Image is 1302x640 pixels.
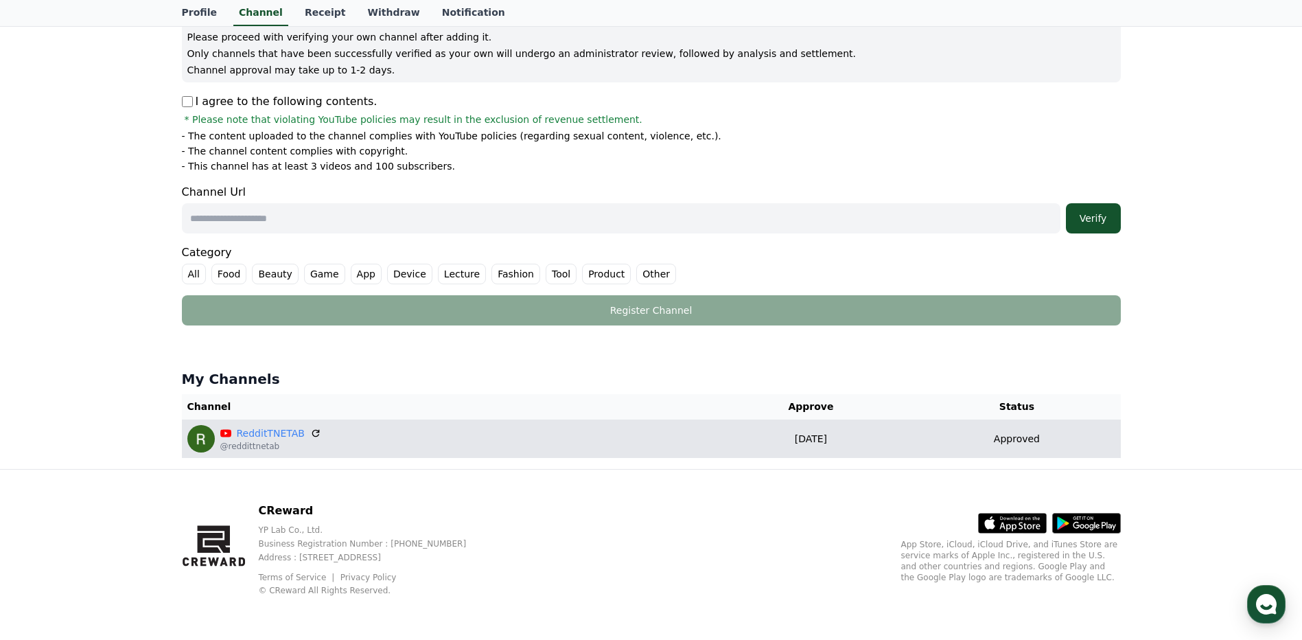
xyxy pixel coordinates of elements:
[913,394,1120,420] th: Status
[220,441,321,452] p: @reddittnetab
[237,426,305,441] a: RedditTNETAB
[438,264,486,284] label: Lecture
[901,539,1121,583] p: App Store, iCloud, iCloud Drive, and iTunes Store are service marks of Apple Inc., registered in ...
[258,585,488,596] p: © CReward All Rights Reserved.
[708,394,913,420] th: Approve
[182,184,1121,233] div: Channel Url
[182,264,206,284] label: All
[714,432,907,446] p: [DATE]
[185,113,642,126] span: * Please note that violating YouTube policies may result in the exclusion of revenue settlement.
[211,264,247,284] label: Food
[582,264,631,284] label: Product
[182,394,709,420] th: Channel
[994,432,1040,446] p: Approved
[209,304,1093,317] div: Register Channel
[252,264,298,284] label: Beauty
[491,264,540,284] label: Fashion
[187,30,1115,44] p: Please proceed with verifying your own channel after adding it.
[182,144,408,158] p: - The channel content complies with copyright.
[1071,212,1115,225] div: Verify
[187,63,1115,77] p: Channel approval may take up to 1-2 days.
[636,264,676,284] label: Other
[258,525,488,536] p: YP Lab Co., Ltd.
[304,264,345,284] label: Game
[182,244,1121,284] div: Category
[182,159,455,173] p: - This channel has at least 3 videos and 100 subscribers.
[258,538,488,549] p: Business Registration Number : [PHONE_NUMBER]
[182,295,1121,325] button: Register Channel
[187,47,1115,60] p: Only channels that have been successfully verified as your own will undergo an administrator revi...
[546,264,577,284] label: Tool
[182,369,1121,389] h4: My Channels
[182,129,721,143] p: - The content uploaded to the channel complies with YouTube policies (regarding sexual content, v...
[258,552,488,563] p: Address : [STREET_ADDRESS]
[187,425,215,453] img: RedditTNETAB
[387,264,432,284] label: Device
[351,264,382,284] label: App
[340,573,397,582] a: Privacy Policy
[258,573,336,582] a: Terms of Service
[258,503,488,519] p: CReward
[182,93,377,110] p: I agree to the following contents.
[1066,203,1121,233] button: Verify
